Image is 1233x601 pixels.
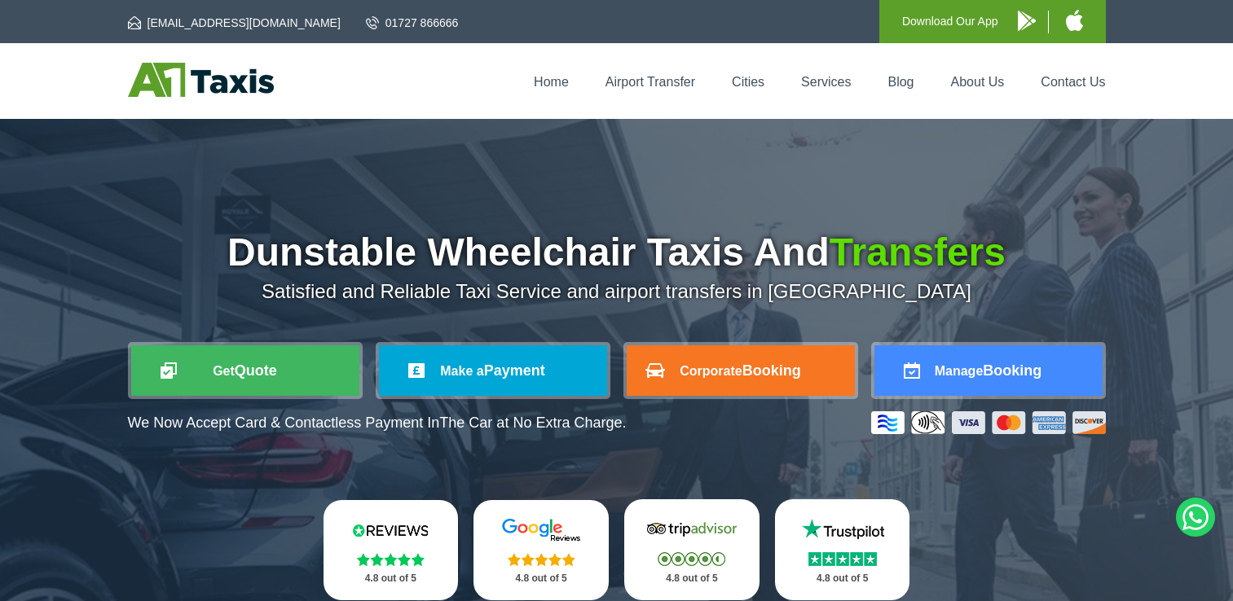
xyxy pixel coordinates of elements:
[341,568,441,589] p: 4.8 out of 5
[775,499,910,600] a: Trustpilot Stars 4.8 out of 5
[128,15,341,31] a: [EMAIL_ADDRESS][DOMAIN_NAME]
[874,345,1103,396] a: ManageBooking
[341,518,439,542] img: Reviews.io
[642,568,742,589] p: 4.8 out of 5
[357,553,425,566] img: Stars
[491,568,591,589] p: 4.8 out of 5
[902,11,998,32] p: Download Our App
[935,364,984,378] span: Manage
[128,63,274,97] img: A1 Taxis St Albans LTD
[680,364,742,378] span: Corporate
[605,75,695,89] a: Airport Transfer
[794,517,892,542] img: Trustpilot
[951,75,1005,89] a: About Us
[128,280,1106,303] p: Satisfied and Reliable Taxi Service and airport transfers in [GEOGRAPHIC_DATA]
[1041,75,1105,89] a: Contact Us
[871,411,1106,434] img: Credit And Debit Cards
[627,345,855,396] a: CorporateBooking
[131,345,359,396] a: GetQuote
[440,364,483,378] span: Make a
[624,499,760,600] a: Tripadvisor Stars 4.8 out of 5
[128,415,627,432] p: We Now Accept Card & Contactless Payment In
[658,552,725,566] img: Stars
[801,75,851,89] a: Services
[324,500,459,600] a: Reviews.io Stars 4.8 out of 5
[887,75,914,89] a: Blog
[1018,11,1036,31] img: A1 Taxis Android App
[808,552,877,566] img: Stars
[379,345,607,396] a: Make aPayment
[492,518,590,542] img: Google
[213,364,235,378] span: Get
[439,415,626,431] span: The Car at No Extra Charge.
[473,500,609,600] a: Google Stars 4.8 out of 5
[732,75,764,89] a: Cities
[830,230,1006,274] span: Transfers
[366,15,459,31] a: 01727 866666
[793,568,892,589] p: 4.8 out of 5
[128,233,1106,272] h1: Dunstable Wheelchair Taxis And
[643,517,741,542] img: Tripadvisor
[1066,10,1083,31] img: A1 Taxis iPhone App
[534,75,569,89] a: Home
[508,553,575,566] img: Stars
